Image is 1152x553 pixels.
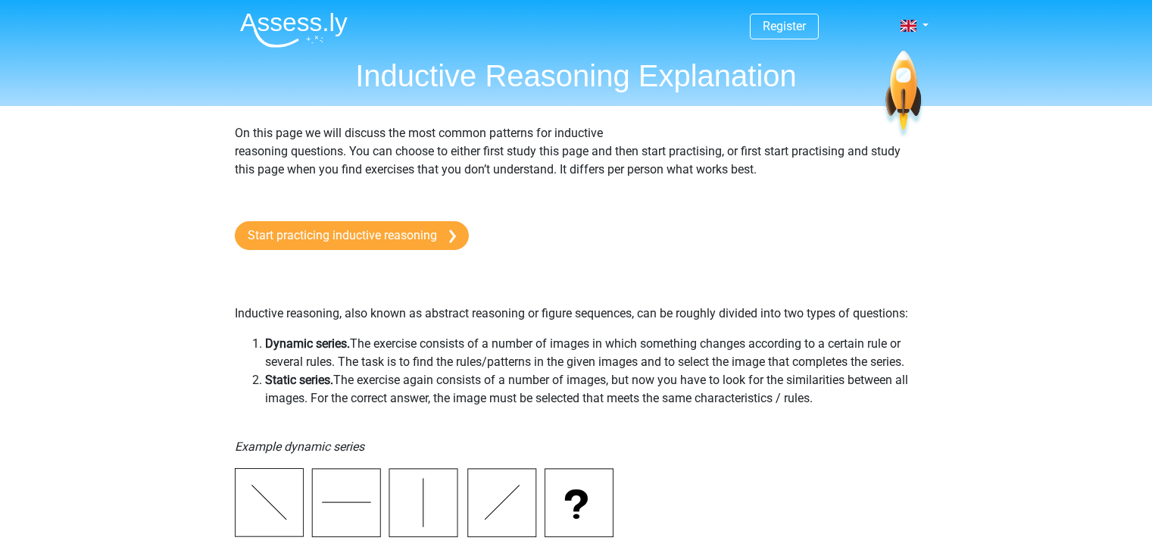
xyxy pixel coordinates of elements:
img: spaceship.7d73109d6933.svg [882,51,924,139]
i: Example dynamic series [235,439,364,454]
b: Static series. [265,373,333,387]
p: Inductive reasoning, also known as abstract reasoning or figure sequences, can be roughly divided... [235,268,918,323]
img: arrow-right.e5bd35279c78.svg [449,230,456,243]
b: Dynamic series. [265,336,350,351]
li: The exercise again consists of a number of images, but now you have to look for the similarities ... [265,371,918,408]
p: On this page we will discuss the most common patterns for inductive reasoning questions. You can ... [235,124,918,197]
li: The exercise consists of a number of images in which something changes according to a certain rul... [265,335,918,371]
a: Register [763,19,806,33]
a: Start practicing inductive reasoning [235,221,469,250]
h1: Inductive Reasoning Explanation [228,58,925,94]
img: Assessly [240,12,348,48]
